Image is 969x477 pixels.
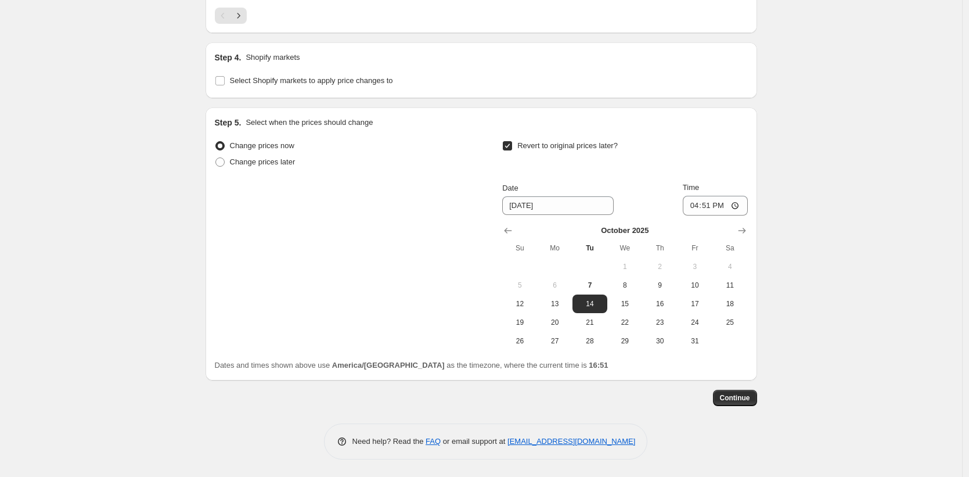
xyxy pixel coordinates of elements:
[647,299,672,309] span: 16
[712,239,747,257] th: Saturday
[607,239,642,257] th: Wednesday
[507,336,532,346] span: 26
[502,196,614,215] input: 10/7/2025
[542,299,568,309] span: 13
[332,361,445,370] b: America/[GEOGRAPHIC_DATA]
[577,318,603,327] span: 21
[682,281,708,290] span: 10
[215,52,242,63] h2: Step 4.
[712,276,747,295] button: Saturday October 11 2025
[642,332,677,350] button: Thursday October 30 2025
[607,276,642,295] button: Wednesday October 8 2025
[230,141,294,150] span: Change prices now
[577,299,603,309] span: 14
[612,299,637,309] span: 15
[538,313,572,332] button: Monday October 20 2025
[678,239,712,257] th: Friday
[642,313,677,332] button: Thursday October 23 2025
[538,295,572,313] button: Monday October 13 2025
[230,8,247,24] button: Next
[713,390,757,406] button: Continue
[642,257,677,276] button: Thursday October 2 2025
[642,239,677,257] th: Thursday
[507,243,532,253] span: Su
[589,361,608,370] b: 16:51
[607,313,642,332] button: Wednesday October 22 2025
[712,295,747,313] button: Saturday October 18 2025
[215,361,608,370] span: Dates and times shown above use as the timezone, where the current time is
[612,243,637,253] span: We
[507,281,532,290] span: 5
[647,318,672,327] span: 23
[717,243,743,253] span: Sa
[607,257,642,276] button: Wednesday October 1 2025
[542,243,568,253] span: Mo
[647,262,672,271] span: 2
[502,239,537,257] th: Sunday
[612,336,637,346] span: 29
[577,243,603,253] span: Tu
[683,183,699,192] span: Time
[717,318,743,327] span: 25
[683,196,748,216] input: 12:00
[607,332,642,350] button: Wednesday October 29 2025
[572,276,607,295] button: Today Tuesday October 7 2025
[517,141,618,150] span: Revert to original prices later?
[682,299,708,309] span: 17
[682,336,708,346] span: 31
[538,239,572,257] th: Monday
[682,243,708,253] span: Fr
[572,313,607,332] button: Tuesday October 21 2025
[678,332,712,350] button: Friday October 31 2025
[572,239,607,257] th: Tuesday
[607,295,642,313] button: Wednesday October 15 2025
[215,117,242,128] h2: Step 5.
[612,318,637,327] span: 22
[502,184,518,192] span: Date
[230,157,296,166] span: Change prices later
[678,313,712,332] button: Friday October 24 2025
[502,313,537,332] button: Sunday October 19 2025
[215,8,247,24] nav: Pagination
[647,281,672,290] span: 9
[502,332,537,350] button: Sunday October 26 2025
[507,318,532,327] span: 19
[678,295,712,313] button: Friday October 17 2025
[572,295,607,313] button: Tuesday October 14 2025
[441,437,507,446] span: or email support at
[572,332,607,350] button: Tuesday October 28 2025
[230,76,393,85] span: Select Shopify markets to apply price changes to
[542,336,568,346] span: 27
[717,262,743,271] span: 4
[507,437,635,446] a: [EMAIL_ADDRESS][DOMAIN_NAME]
[577,336,603,346] span: 28
[734,223,750,239] button: Show next month, November 2025
[720,393,750,403] span: Continue
[352,437,426,446] span: Need help? Read the
[246,52,300,63] p: Shopify markets
[717,281,743,290] span: 11
[647,336,672,346] span: 30
[577,281,603,290] span: 7
[612,262,637,271] span: 1
[682,318,708,327] span: 24
[538,332,572,350] button: Monday October 27 2025
[542,318,568,327] span: 20
[712,257,747,276] button: Saturday October 4 2025
[507,299,532,309] span: 12
[682,262,708,271] span: 3
[426,437,441,446] a: FAQ
[642,295,677,313] button: Thursday October 16 2025
[246,117,373,128] p: Select when the prices should change
[612,281,637,290] span: 8
[542,281,568,290] span: 6
[717,299,743,309] span: 18
[502,276,537,295] button: Sunday October 5 2025
[712,313,747,332] button: Saturday October 25 2025
[502,295,537,313] button: Sunday October 12 2025
[647,243,672,253] span: Th
[538,276,572,295] button: Monday October 6 2025
[500,223,516,239] button: Show previous month, September 2025
[678,276,712,295] button: Friday October 10 2025
[678,257,712,276] button: Friday October 3 2025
